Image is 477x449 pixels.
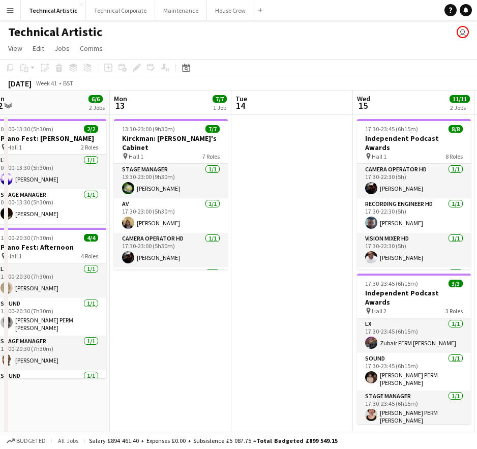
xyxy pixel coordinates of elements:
button: House Crew [207,1,254,20]
app-user-avatar: Liveforce Admin [457,26,469,38]
span: Edit [33,44,44,53]
button: Technical Corporate [86,1,155,20]
div: [DATE] [8,78,32,88]
a: View [4,42,26,55]
div: BST [63,79,73,87]
button: Maintenance [155,1,207,20]
span: Total Budgeted £899 549.15 [256,437,338,444]
a: Comms [76,42,107,55]
span: Budgeted [16,437,46,444]
span: All jobs [56,437,80,444]
button: Budgeted [5,435,47,446]
span: Week 41 [34,79,59,87]
span: Comms [80,44,103,53]
h1: Technical Artistic [8,24,102,40]
div: Salary £894 461.40 + Expenses £0.00 + Subsistence £5 087.75 = [89,437,338,444]
a: Jobs [50,42,74,55]
span: Jobs [54,44,70,53]
a: Edit [28,42,48,55]
button: Technical Artistic [21,1,86,20]
span: View [8,44,22,53]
